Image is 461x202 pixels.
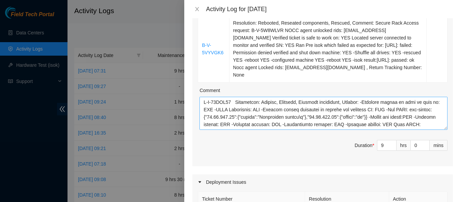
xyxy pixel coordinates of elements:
span: close [194,6,200,12]
label: Comment [199,87,220,94]
span: caret-right [198,180,202,184]
button: Close [192,6,202,12]
div: Duration [355,142,374,149]
div: Activity Log for [DATE] [206,5,453,13]
textarea: Comment [199,97,448,130]
a: B-V-5VYVGK6 [202,42,223,55]
div: hrs [397,140,411,151]
div: mins [430,140,448,151]
div: Deployment Issues [192,174,453,190]
td: Resolution: Rebooted, Reseated components, Rescued, Comment: Secure Rack Access request: B-V-5W8W... [229,16,427,83]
